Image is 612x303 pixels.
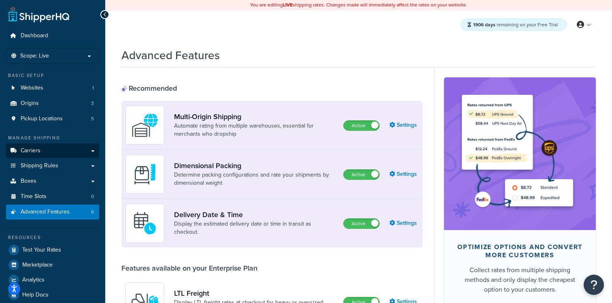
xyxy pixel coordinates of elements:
[21,193,47,200] span: Time Slots
[457,265,583,294] div: Collect rates from multiple shipping methods and only display the cheapest option to your customers.
[6,243,99,257] a: Test Your Rates
[21,147,40,154] span: Carriers
[6,189,99,204] li: Time Slots
[22,292,49,299] span: Help Docs
[6,111,99,126] a: Pickup Locations5
[21,115,63,122] span: Pickup Locations
[6,143,99,158] a: Carriers
[6,174,99,189] a: Boxes
[174,220,337,236] a: Display the estimated delivery date or time in transit as checkout.
[174,112,337,121] a: Multi-Origin Shipping
[6,234,99,241] div: Resources
[174,210,337,219] a: Delivery Date & Time
[389,218,419,229] a: Settings
[22,247,61,254] span: Test Your Rates
[6,134,99,141] div: Manage Shipping
[6,288,99,302] a: Help Docs
[174,171,337,187] a: Determine packing configurations and rate your shipments by dimensional weight
[121,264,257,273] div: Features available on your Enterprise Plan
[6,28,99,43] a: Dashboard
[283,1,293,9] b: LIVE
[6,273,99,287] a: Analytics
[389,169,419,180] a: Settings
[21,32,48,39] span: Dashboard
[92,85,94,92] span: 1
[91,193,94,200] span: 0
[91,209,94,216] span: 6
[22,262,53,269] span: Marketplace
[91,115,94,122] span: 5
[174,122,337,138] a: Automate rating from multiple warehouses, essential for merchants who dropship
[457,243,583,259] div: Optimize options and convert more customers
[21,162,58,169] span: Shipping Rules
[20,53,49,60] span: Scope: Live
[473,21,495,28] strong: 1906 days
[121,84,177,93] div: Recommended
[6,111,99,126] li: Pickup Locations
[174,161,337,170] a: Dimensional Packing
[6,81,99,96] li: Websites
[389,119,419,131] a: Settings
[21,100,39,107] span: Origins
[174,289,337,298] a: LTL Freight
[344,170,379,179] label: Active
[473,21,558,28] span: remaining on your Free Trial
[344,121,379,130] label: Active
[21,209,70,216] span: Advanced Features
[21,85,43,92] span: Websites
[6,205,99,220] li: Advanced Features
[121,47,220,63] h1: Advanced Features
[6,96,99,111] a: Origins3
[6,258,99,272] a: Marketplace
[584,275,604,295] button: Open Resource Center
[344,219,379,228] label: Active
[6,72,99,79] div: Basic Setup
[131,111,159,139] img: WatD5o0RtDAAAAAElFTkSuQmCC
[91,100,94,107] span: 3
[131,209,159,237] img: gfkeb5ejjkALwAAAABJRU5ErkJggg==
[6,81,99,96] a: Websites1
[21,178,36,185] span: Boxes
[6,205,99,220] a: Advanced Features6
[6,158,99,173] a: Shipping Rules
[6,189,99,204] a: Time Slots0
[131,160,159,188] img: DTVBYsAAAAAASUVORK5CYII=
[456,90,584,218] img: feature-image-rateshop-7084cbbcb2e67ef1d54c2e976f0e592697130d5817b016cf7cc7e13314366067.png
[22,277,45,284] span: Analytics
[6,96,99,111] li: Origins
